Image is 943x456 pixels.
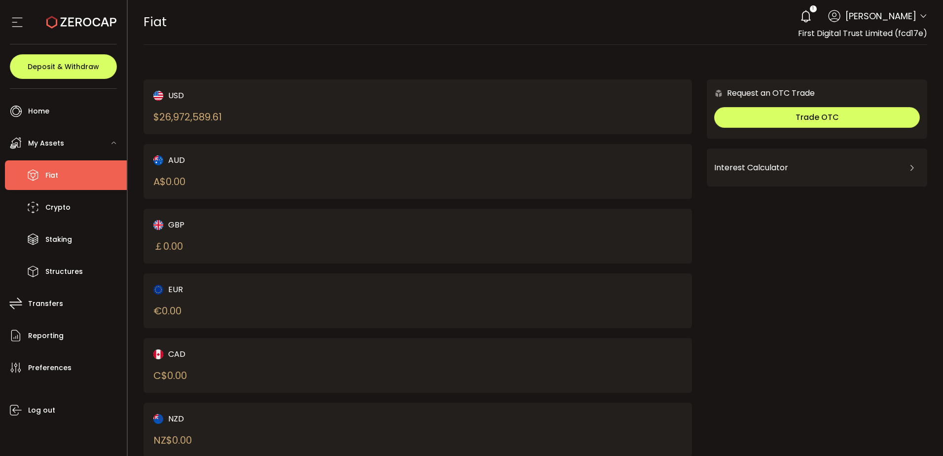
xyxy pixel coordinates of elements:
img: gbp_portfolio.svg [153,220,163,230]
div: USD [153,89,392,102]
button: Trade OTC [714,107,920,128]
img: aud_portfolio.svg [153,155,163,165]
span: Reporting [28,329,64,343]
img: eur_portfolio.svg [153,285,163,295]
span: Preferences [28,361,72,375]
span: Deposit & Withdraw [28,63,99,70]
div: Request an OTC Trade [707,87,815,99]
div: AUD [153,154,392,166]
span: 1 [812,5,814,12]
img: cad_portfolio.svg [153,349,163,359]
span: Log out [28,403,55,418]
span: Fiat [45,168,58,183]
div: NZD [153,413,392,425]
div: ￡ 0.00 [153,239,183,254]
div: C$ 0.00 [153,368,187,383]
span: First Digital Trust Limited (fcd17e) [798,28,927,39]
div: NZ$ 0.00 [153,433,192,448]
div: Interest Calculator [714,156,920,180]
img: nzd_portfolio.svg [153,414,163,424]
span: Transfers [28,297,63,311]
img: usd_portfolio.svg [153,91,163,101]
span: Trade OTC [796,112,839,123]
span: Staking [45,232,72,247]
span: Structures [45,265,83,279]
div: € 0.00 [153,304,181,318]
iframe: Chat Widget [894,409,943,456]
img: 6nGpN7MZ9FLuBP83NiajKbTRY4UzlzQtBKtCrLLspmCkSvCZHBKvY3NxgQaT5JnOQREvtQ257bXeeSTueZfAPizblJ+Fe8JwA... [714,89,723,98]
span: My Assets [28,136,64,151]
button: Deposit & Withdraw [10,54,117,79]
span: [PERSON_NAME] [845,9,916,23]
span: Home [28,104,49,118]
span: Fiat [144,13,167,31]
div: A$ 0.00 [153,174,185,189]
div: GBP [153,219,392,231]
div: $ 26,972,589.61 [153,110,222,124]
div: EUR [153,283,392,296]
span: Crypto [45,200,71,215]
div: CAD [153,348,392,360]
